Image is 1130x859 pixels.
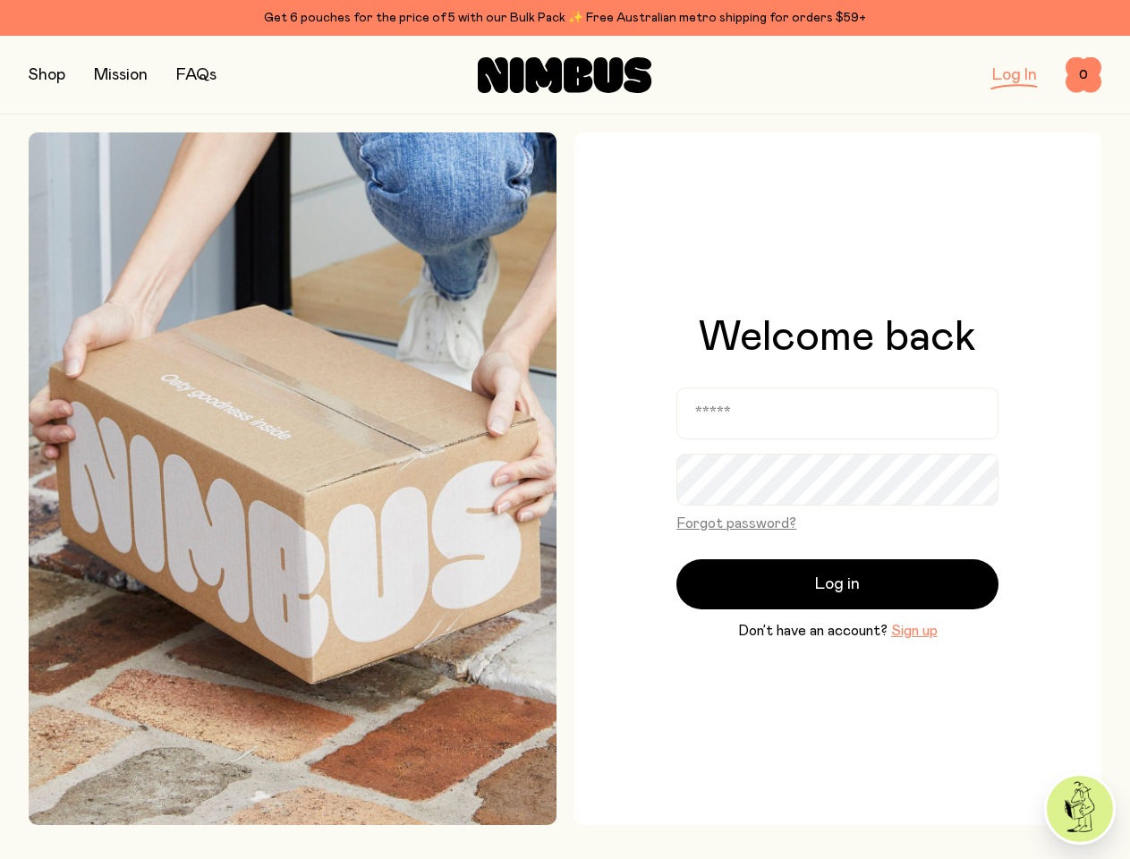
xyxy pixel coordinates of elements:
span: Don’t have an account? [738,620,888,642]
button: Sign up [891,620,938,642]
img: Picking up Nimbus mailer from doorstep [29,132,557,825]
h1: Welcome back [699,316,976,359]
img: agent [1047,776,1113,842]
button: Log in [676,559,998,609]
span: Log in [815,572,860,597]
button: Forgot password? [676,513,796,534]
a: Mission [94,67,148,83]
div: Get 6 pouches for the price of 5 with our Bulk Pack ✨ Free Australian metro shipping for orders $59+ [29,7,1101,29]
a: Log In [992,67,1037,83]
a: FAQs [176,67,217,83]
button: 0 [1066,57,1101,93]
